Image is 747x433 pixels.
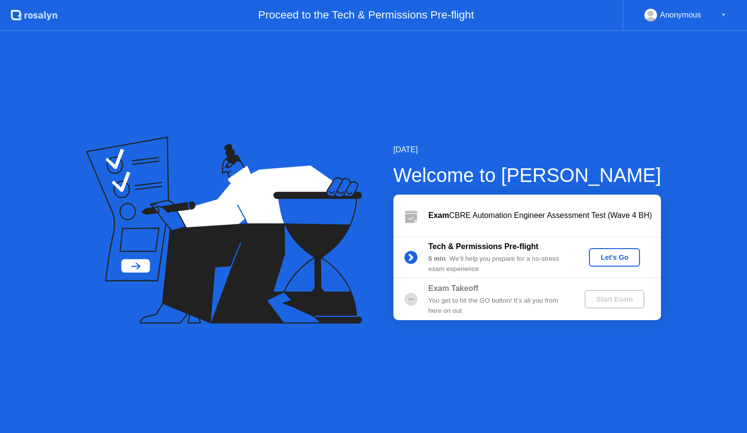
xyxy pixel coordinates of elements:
b: 5 min [428,255,446,262]
div: CBRE Automation Engineer Assessment Test (Wave 4 BH) [428,210,661,221]
button: Start Exam [585,290,644,308]
button: Let's Go [589,248,640,267]
div: [DATE] [393,144,661,156]
b: Exam [428,211,449,219]
div: Let's Go [593,253,636,261]
div: Welcome to [PERSON_NAME] [393,161,661,190]
b: Exam Takeoff [428,284,479,292]
b: Tech & Permissions Pre-flight [428,242,538,251]
div: : We’ll help you prepare for a no-stress exam experience [428,254,569,274]
div: Anonymous [660,9,701,21]
div: ▼ [721,9,726,21]
div: Start Exam [588,295,640,303]
div: You get to hit the GO button! It’s all you from here on out [428,296,569,316]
